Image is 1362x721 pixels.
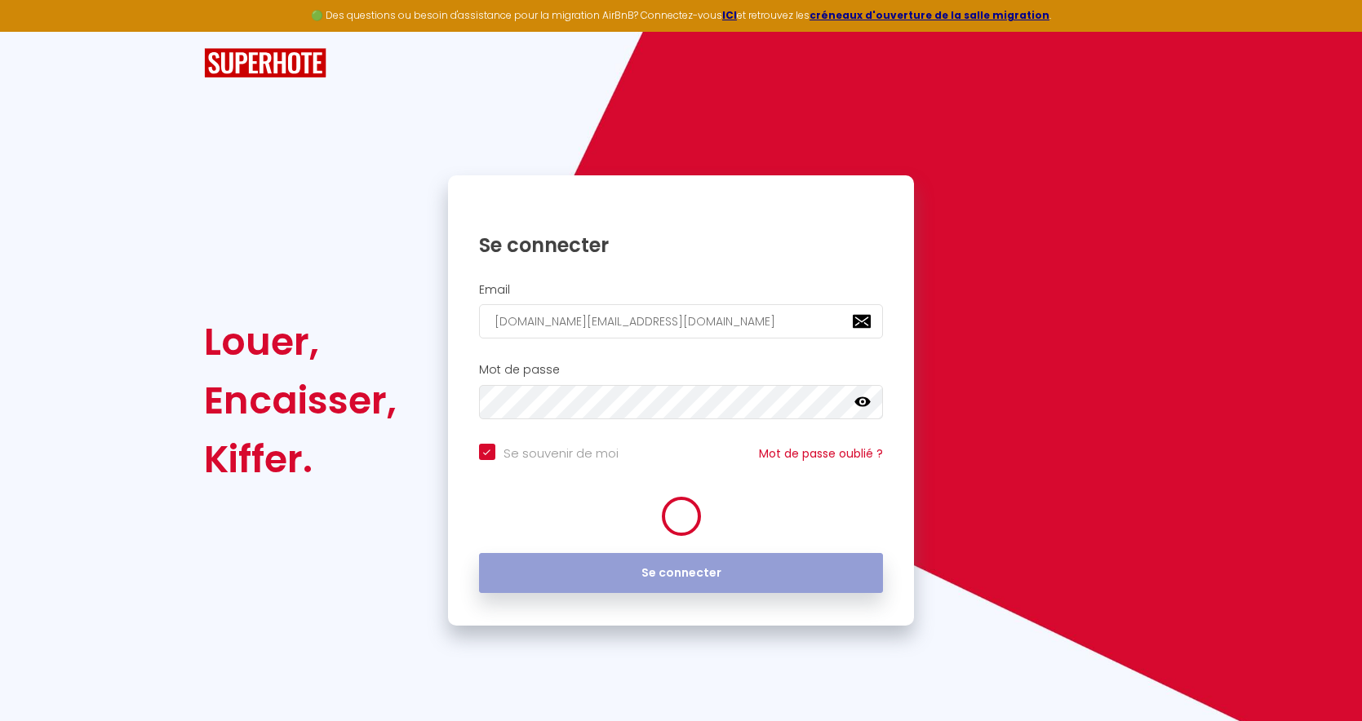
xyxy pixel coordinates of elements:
a: Mot de passe oublié ? [759,445,883,462]
h1: Se connecter [479,232,884,258]
h2: Mot de passe [479,363,884,377]
button: Se connecter [479,553,884,594]
h2: Email [479,283,884,297]
div: Kiffer. [204,430,397,489]
input: Ton Email [479,304,884,338]
div: Encaisser, [204,371,397,430]
a: créneaux d'ouverture de la salle migration [810,8,1049,22]
a: ICI [722,8,737,22]
button: Ouvrir le widget de chat LiveChat [13,7,62,55]
img: SuperHote logo [204,48,326,78]
div: Louer, [204,312,397,371]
